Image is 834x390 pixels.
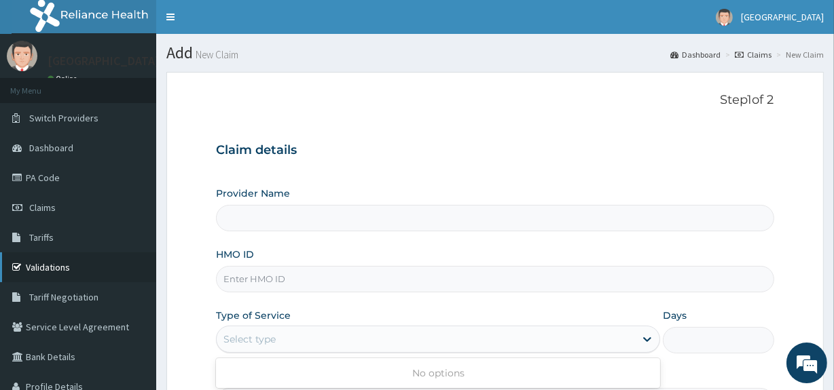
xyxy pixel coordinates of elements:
input: Enter HMO ID [216,266,774,292]
label: HMO ID [216,248,254,261]
span: Dashboard [29,142,73,154]
span: Switch Providers [29,112,98,124]
a: Dashboard [670,49,721,60]
h1: Add [166,44,824,62]
small: New Claim [193,50,238,60]
label: Type of Service [216,309,291,322]
p: Step 1 of 2 [216,93,774,108]
img: User Image [7,41,37,71]
li: New Claim [773,49,824,60]
img: User Image [716,9,733,26]
div: Select type [223,332,276,346]
div: No options [216,361,660,385]
a: Claims [735,49,772,60]
p: [GEOGRAPHIC_DATA] [48,55,160,67]
span: Tariff Negotiation [29,291,98,303]
span: Tariffs [29,231,54,243]
label: Provider Name [216,187,290,200]
span: [GEOGRAPHIC_DATA] [741,11,824,23]
a: Online [48,74,80,83]
label: Days [663,309,687,322]
span: Claims [29,201,56,214]
h3: Claim details [216,143,774,158]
